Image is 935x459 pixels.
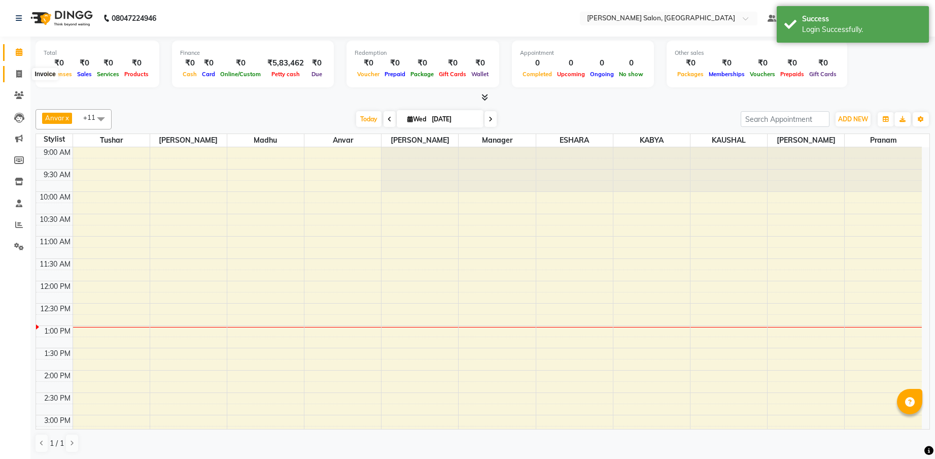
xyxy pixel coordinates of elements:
span: Madhu [227,134,304,147]
span: No show [616,71,646,78]
div: ₹0 [94,57,122,69]
div: ₹0 [675,57,706,69]
span: Wallet [469,71,491,78]
div: ₹0 [408,57,436,69]
div: Other sales [675,49,839,57]
span: Gift Cards [807,71,839,78]
span: Vouchers [747,71,778,78]
span: Products [122,71,151,78]
div: ₹0 [308,57,326,69]
input: 2025-09-03 [429,112,479,127]
span: Due [309,71,325,78]
span: Online/Custom [218,71,263,78]
span: Today [356,111,382,127]
div: Total [44,49,151,57]
div: 2:30 PM [42,393,73,404]
div: Success [802,14,921,24]
span: Ongoing [587,71,616,78]
div: Appointment [520,49,646,57]
div: ₹0 [199,57,218,69]
span: KABYA [613,134,690,147]
div: 10:00 AM [38,192,73,203]
span: [PERSON_NAME] [768,134,844,147]
div: 0 [616,57,646,69]
input: Search Appointment [741,111,829,127]
div: ₹0 [807,57,839,69]
div: 1:00 PM [42,326,73,337]
div: Invoice [32,68,58,80]
span: Completed [520,71,555,78]
button: ADD NEW [836,112,871,126]
div: Finance [180,49,326,57]
img: logo [26,4,95,32]
div: 11:30 AM [38,259,73,270]
b: 08047224946 [112,4,156,32]
span: Prepaids [778,71,807,78]
div: ₹0 [218,57,263,69]
div: 1:30 PM [42,348,73,359]
span: Wed [405,115,429,123]
span: Services [94,71,122,78]
div: ₹0 [706,57,747,69]
div: ₹0 [436,57,469,69]
span: Anvar [304,134,381,147]
a: x [64,114,69,122]
div: ₹0 [180,57,199,69]
span: Packages [675,71,706,78]
div: ₹0 [778,57,807,69]
span: Memberships [706,71,747,78]
span: Prepaid [382,71,408,78]
div: Redemption [355,49,491,57]
div: 12:00 PM [38,281,73,292]
div: Login Successfully. [802,24,921,35]
span: ADD NEW [838,115,868,123]
div: Stylist [36,134,73,145]
div: ₹0 [44,57,75,69]
span: Anvar [45,114,64,122]
div: 0 [555,57,587,69]
span: pranam [845,134,922,147]
span: +11 [83,113,103,121]
div: 10:30 AM [38,214,73,225]
div: 0 [587,57,616,69]
div: 2:00 PM [42,371,73,381]
span: Sales [75,71,94,78]
span: Voucher [355,71,382,78]
div: 9:00 AM [42,147,73,158]
div: 11:00 AM [38,237,73,247]
div: 12:30 PM [38,304,73,314]
span: KAUSHAL [690,134,767,147]
div: ₹0 [355,57,382,69]
div: ₹0 [747,57,778,69]
div: ₹0 [382,57,408,69]
span: Petty cash [269,71,302,78]
span: Package [408,71,436,78]
span: Tushar [73,134,150,147]
div: ₹0 [469,57,491,69]
span: [PERSON_NAME] [382,134,458,147]
span: 1 / 1 [50,438,64,449]
span: Gift Cards [436,71,469,78]
div: ₹0 [75,57,94,69]
div: 9:30 AM [42,170,73,180]
span: Upcoming [555,71,587,78]
div: ₹5,83,462 [263,57,308,69]
div: 3:00 PM [42,415,73,426]
span: Card [199,71,218,78]
div: 0 [520,57,555,69]
span: manager [459,134,535,147]
div: ₹0 [122,57,151,69]
span: Cash [180,71,199,78]
span: [PERSON_NAME] [150,134,227,147]
span: ESHARA [536,134,613,147]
